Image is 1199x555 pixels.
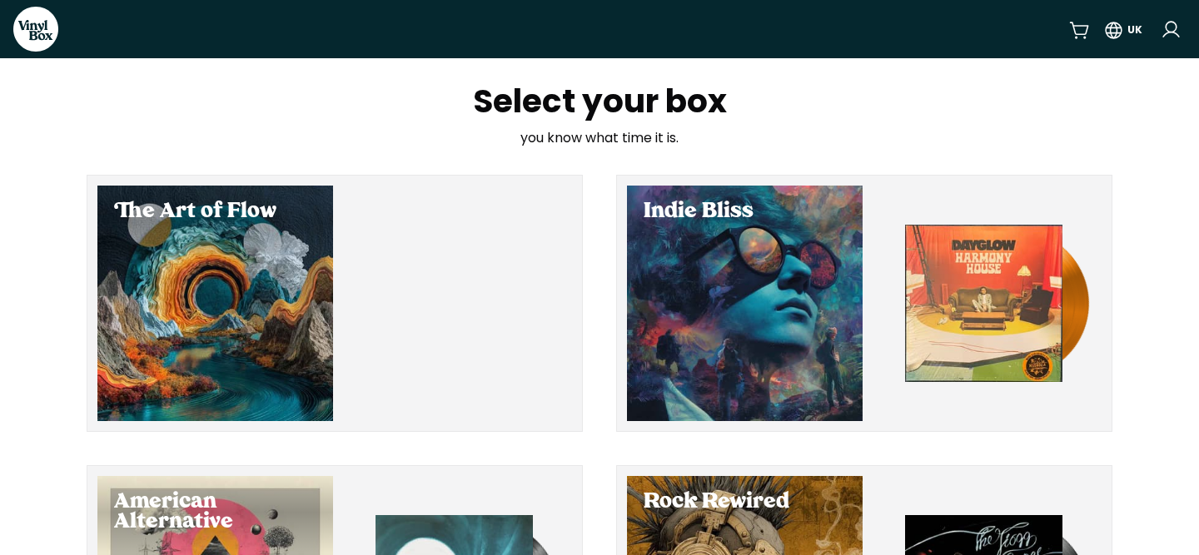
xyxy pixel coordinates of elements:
[644,202,846,222] h2: Indie Bliss
[376,128,823,148] p: you know what time it is.
[644,493,846,513] h2: Rock Rewired
[114,493,316,533] h2: American Alternative
[97,186,333,421] div: Select The Art of Flow
[87,175,583,432] button: Select The Art of Flow
[114,202,316,222] h2: The Art of Flow
[627,186,863,421] div: Select Indie Bliss
[1103,14,1142,44] button: UK
[376,85,823,118] h1: Select your box
[616,175,1112,432] button: Select Indie Bliss
[1127,22,1142,37] div: UK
